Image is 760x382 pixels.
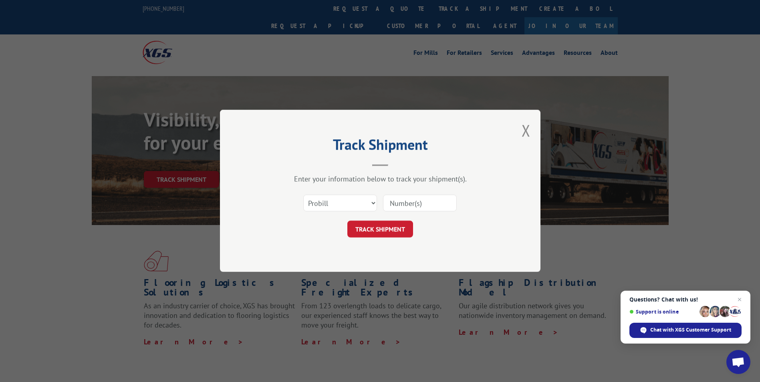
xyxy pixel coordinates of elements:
input: Number(s) [383,195,457,212]
div: Chat with XGS Customer Support [629,323,742,338]
span: Support is online [629,309,697,315]
div: Open chat [726,350,750,374]
h2: Track Shipment [260,139,500,154]
div: Enter your information below to track your shipment(s). [260,175,500,184]
button: TRACK SHIPMENT [347,221,413,238]
span: Close chat [735,295,744,304]
button: Close modal [522,120,530,141]
span: Chat with XGS Customer Support [650,326,731,334]
span: Questions? Chat with us! [629,296,742,303]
